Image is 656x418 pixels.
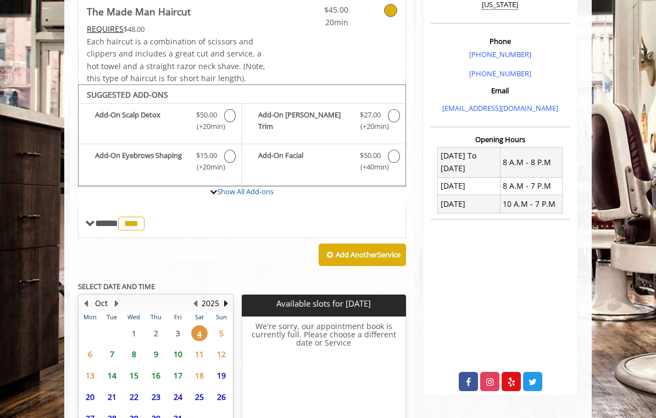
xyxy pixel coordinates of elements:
[191,297,199,309] button: Previous Year
[213,389,230,405] span: 26
[81,297,90,309] button: Previous Month
[87,24,124,34] span: This service needs some Advance to be paid before we block your appointment
[87,89,168,100] b: SUGGESTED ADD-ONS
[167,312,189,323] th: Fri
[431,135,570,143] h3: Opening Hours
[104,346,120,362] span: 7
[433,37,567,45] h3: Phone
[196,150,217,161] span: $15.00
[191,368,208,383] span: 18
[438,177,500,195] td: [DATE]
[213,368,230,383] span: 19
[123,386,145,408] td: Select day22
[126,346,142,362] span: 8
[104,368,120,383] span: 14
[123,343,145,365] td: Select day8
[194,121,219,132] span: (+20min )
[82,368,98,383] span: 13
[319,244,406,267] button: Add AnotherService
[210,312,232,323] th: Sun
[82,346,98,362] span: 6
[95,297,108,309] button: Oct
[469,69,531,78] a: [PHONE_NUMBER]
[148,389,164,405] span: 23
[221,297,230,309] button: Next Year
[79,386,101,408] td: Select day20
[191,346,208,362] span: 11
[148,346,164,362] span: 9
[500,147,562,177] td: 8 A.M - 8 P.M
[433,87,567,94] h3: Email
[170,368,186,383] span: 17
[336,250,401,259] b: Add Another Service
[167,365,189,386] td: Select day17
[438,147,500,177] td: [DATE] To [DATE]
[360,150,381,161] span: $50.00
[358,121,382,132] span: (+20min )
[500,177,562,195] td: 8 A.M - 7 P.M
[210,323,232,344] td: Select day5
[358,161,382,173] span: (+40min )
[104,389,120,405] span: 21
[188,365,210,386] td: Select day18
[78,84,406,187] div: The Made Man Haircut Add-onS
[84,150,236,176] label: Add-On Eyebrows Shaping
[191,389,208,405] span: 25
[213,325,230,341] span: 5
[87,23,269,35] div: $48.00
[246,299,401,308] p: Available slots for [DATE]
[258,150,353,173] b: Add-On Facial
[101,386,123,408] td: Select day21
[194,161,219,173] span: (+20min )
[247,109,399,135] label: Add-On Beard Trim
[145,312,167,323] th: Thu
[126,389,142,405] span: 22
[87,36,265,83] span: Each haircut is a combination of scissors and clippers and includes a great cut and service, a ho...
[188,312,210,323] th: Sat
[296,4,348,16] span: $45.00
[210,365,232,386] td: Select day19
[123,312,145,323] th: Wed
[296,16,348,29] span: 20min
[210,386,232,408] td: Select day26
[123,365,145,386] td: Select day15
[95,109,189,132] b: Add-On Scalp Detox
[145,365,167,386] td: Select day16
[101,312,123,323] th: Tue
[202,297,219,309] button: 2025
[126,368,142,383] span: 15
[170,389,186,405] span: 24
[188,343,210,365] td: Select day11
[101,365,123,386] td: Select day14
[87,4,191,19] b: The Made Man Haircut
[95,150,189,173] b: Add-On Eyebrows Shaping
[217,187,274,196] a: Show All Add-ons
[101,343,123,365] td: Select day7
[84,109,236,135] label: Add-On Scalp Detox
[79,365,101,386] td: Select day13
[210,343,232,365] td: Select day12
[360,109,381,121] span: $27.00
[213,346,230,362] span: 12
[170,346,186,362] span: 10
[112,297,121,309] button: Next Month
[145,343,167,365] td: Select day9
[191,325,208,341] span: 4
[247,150,399,176] label: Add-On Facial
[79,312,101,323] th: Mon
[79,343,101,365] td: Select day6
[188,386,210,408] td: Select day25
[148,368,164,383] span: 16
[145,386,167,408] td: Select day23
[442,103,558,113] a: [EMAIL_ADDRESS][DOMAIN_NAME]
[167,343,189,365] td: Select day10
[188,323,210,344] td: Select day4
[82,389,98,405] span: 20
[167,386,189,408] td: Select day24
[258,109,353,132] b: Add-On [PERSON_NAME] Trim
[469,49,531,59] a: [PHONE_NUMBER]
[196,109,217,121] span: $50.00
[438,195,500,213] td: [DATE]
[500,195,562,213] td: 10 A.M - 7 P.M
[78,281,155,291] b: SELECT DATE AND TIME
